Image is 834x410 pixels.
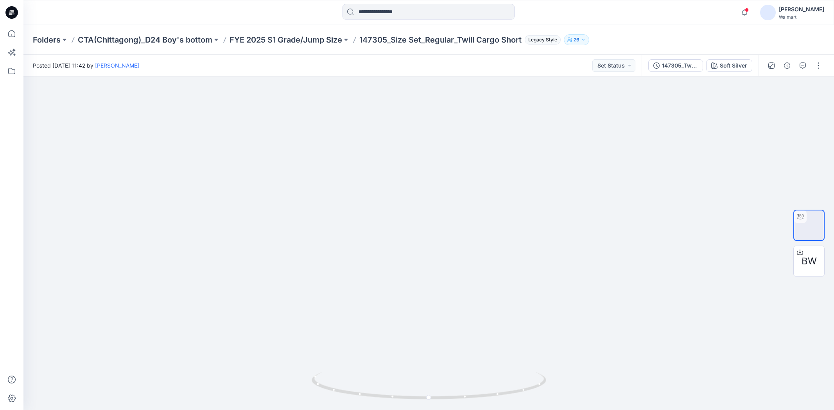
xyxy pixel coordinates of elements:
button: 147305_Twill Cargo Short_Reg16 [648,59,703,72]
div: Walmart [779,14,824,20]
div: Soft Silver [720,61,747,70]
img: avatar [760,5,776,20]
p: 26 [574,36,579,44]
span: Legacy Style [525,35,561,45]
div: 147305_Twill Cargo Short_Reg16 [662,61,698,70]
button: Details [781,59,793,72]
p: 147305_Size Set_Regular_Twill Cargo Short [359,34,522,45]
a: Folders [33,34,61,45]
button: Soft Silver [706,59,752,72]
a: CTA(Chittagong)_D24 Boy's bottom [78,34,212,45]
button: Legacy Style [522,34,561,45]
div: [PERSON_NAME] [779,5,824,14]
span: BW [802,254,817,268]
a: [PERSON_NAME] [95,62,139,69]
span: Posted [DATE] 11:42 by [33,61,139,70]
button: 26 [564,34,589,45]
a: FYE 2025 S1 Grade/Jump Size [230,34,342,45]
